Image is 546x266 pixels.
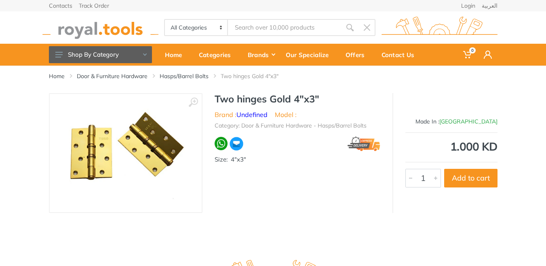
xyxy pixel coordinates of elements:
li: Brand : [215,110,268,119]
img: ma.webp [229,136,244,151]
img: express.png [348,136,380,151]
li: Model : [275,110,297,119]
a: 0 [457,44,478,66]
a: Contacts [49,3,72,9]
div: 1.000 KD [405,141,498,152]
div: Size: 4"x3" [215,155,380,164]
img: Undefined [473,97,498,117]
img: royal.tools Logo [42,17,158,39]
img: wa.webp [215,137,228,150]
input: Site search [228,19,341,36]
a: Login [461,3,475,9]
div: Brands [242,46,280,63]
a: Our Specialize [280,44,340,66]
a: Home [49,72,65,80]
div: Made In : [405,117,498,126]
a: Door & Furniture Hardware [77,72,148,80]
a: Contact Us [376,44,426,66]
li: Category: Door & Furniture Hardware - Hasps/Barrel Bolts [215,121,367,130]
span: 0 [469,47,476,53]
span: [GEOGRAPHIC_DATA] [439,118,498,125]
select: Category [165,20,228,35]
div: Categories [193,46,242,63]
a: Track Order [79,3,109,9]
button: Add to cart [444,169,498,187]
li: Two hinges Gold 4"x3" [221,72,291,80]
a: Hasps/Barrel Bolts [160,72,209,80]
a: Undefined [236,111,268,119]
div: Offers [340,46,376,63]
a: العربية [482,3,498,9]
nav: breadcrumb [49,72,498,80]
div: Contact Us [376,46,426,63]
div: Home [159,46,193,63]
h1: Two hinges Gold 4"x3" [215,93,380,105]
div: Our Specialize [280,46,340,63]
img: Royal Tools - Two hinges Gold 4 [66,102,186,204]
a: Home [159,44,193,66]
img: royal.tools Logo [382,17,498,39]
button: Shop By Category [49,46,152,63]
a: Offers [340,44,376,66]
a: Categories [193,44,242,66]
